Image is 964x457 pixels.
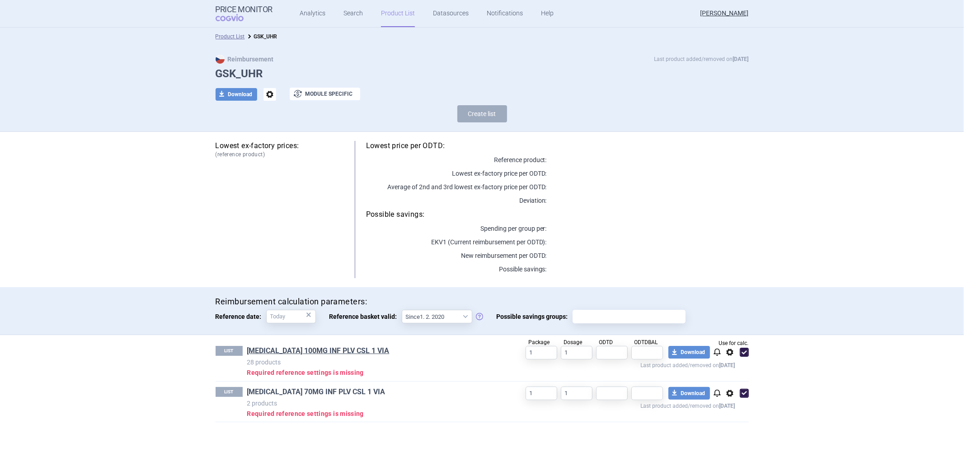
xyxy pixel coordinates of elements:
button: Create list [457,105,507,122]
p: New reimbursement per ODTD: [366,251,547,260]
p: Lowest ex-factory price per ODTD: [366,169,547,178]
span: Reference date: [216,310,266,323]
h5: Possible savings: [366,210,749,219]
h5: Lowest ex-factory prices: [216,141,343,159]
button: Download [668,346,710,359]
div: × [306,310,312,320]
span: (reference product) [216,151,343,159]
p: Last product added/removed on [498,360,735,368]
p: Average of 2nd and 3rd lowest ex-factory price per ODTD: [366,182,547,191]
p: Last product added/removed on [654,55,749,64]
button: Download [216,88,257,101]
p: 2 products [247,399,498,408]
strong: [DATE] [733,56,749,62]
h1: BLENREP 100MG INF PLV CSL 1 VIA [247,346,498,358]
span: ODTDBAL [635,339,658,345]
strong: Reimbursement [216,56,274,63]
select: Reference basket valid: [402,310,472,323]
strong: [DATE] [719,403,735,409]
h5: Lowest price per ODTD: [366,141,749,151]
p: Required reference settings is missing [247,410,498,418]
span: ODTD [599,339,613,345]
img: CZ [216,55,225,64]
strong: GSK_UHR [254,33,277,40]
p: Required reference settings is missing [247,368,498,377]
button: Module specific [290,88,360,100]
h4: Reimbursement calculation parameters: [216,296,749,308]
p: LIST [216,387,243,397]
li: Product List [216,32,245,41]
span: Use for calc. [719,340,749,346]
p: Last product added/removed on [498,401,735,409]
span: COGVIO [216,14,256,21]
p: EKV1 (Current reimbursement per ODTD): [366,238,547,247]
strong: [DATE] [719,362,735,368]
h1: BLENREP 70MG INF PLV CSL 1 VIA [247,387,498,399]
p: Deviation: [366,196,547,205]
span: Package [529,339,550,345]
p: LIST [216,346,243,356]
strong: Price Monitor [216,5,273,14]
a: Product List [216,33,245,40]
p: Possible savings: [366,265,547,274]
span: Possible savings groups: [497,310,573,323]
li: GSK_UHR [245,32,277,41]
p: Spending per group per : [366,224,547,233]
a: [MEDICAL_DATA] 100MG INF PLV CSL 1 VIA [247,346,390,356]
span: Reference basket valid: [329,310,402,323]
input: Possible savings groups: [576,311,682,322]
span: Dosage [564,339,583,345]
a: Price MonitorCOGVIO [216,5,273,22]
p: 28 products [247,358,498,367]
input: Reference date:× [266,310,316,323]
button: Download [668,387,710,400]
p: Reference product: [366,155,547,164]
a: [MEDICAL_DATA] 70MG INF PLV CSL 1 VIA [247,387,386,397]
h1: GSK_UHR [216,67,749,80]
